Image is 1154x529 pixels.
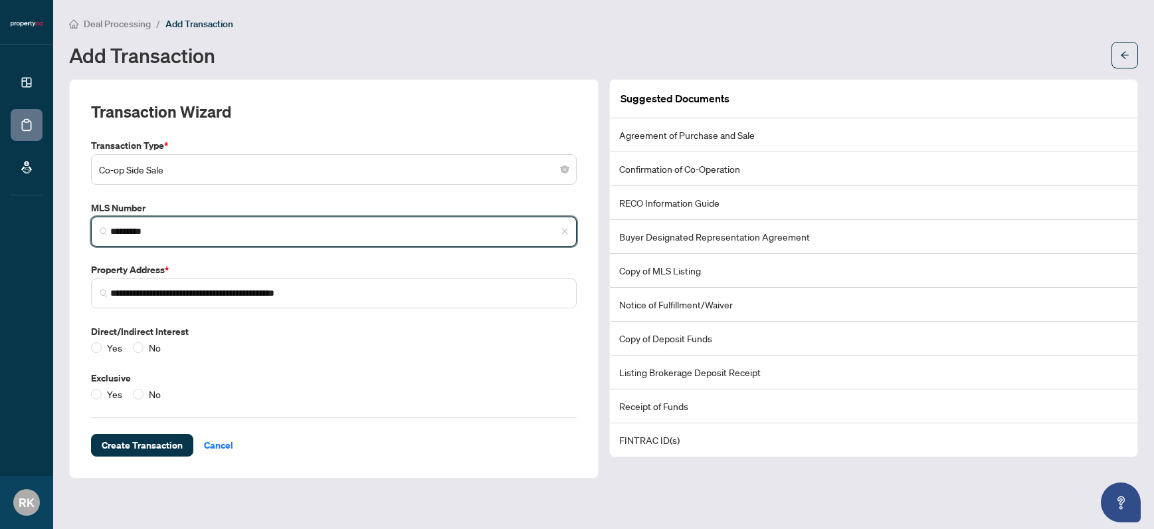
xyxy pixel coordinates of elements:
span: close [561,227,569,235]
article: Suggested Documents [621,90,729,107]
span: Cancel [204,435,233,456]
li: Copy of Deposit Funds [610,322,1138,356]
label: Direct/Indirect Interest [91,324,577,339]
li: Copy of MLS Listing [610,254,1138,288]
span: No [144,387,166,401]
li: Listing Brokerage Deposit Receipt [610,356,1138,389]
h2: Transaction Wizard [91,101,231,122]
li: Notice of Fulfillment/Waiver [610,288,1138,322]
label: Exclusive [91,371,577,385]
li: Agreement of Purchase and Sale [610,118,1138,152]
img: search_icon [100,227,108,235]
label: Transaction Type [91,138,577,153]
span: Create Transaction [102,435,183,456]
li: RECO Information Guide [610,186,1138,220]
span: Deal Processing [84,18,151,30]
span: RK [19,493,35,512]
button: Open asap [1101,482,1141,522]
img: logo [11,20,43,28]
li: Confirmation of Co-Operation [610,152,1138,186]
span: close-circle [561,165,569,173]
span: Yes [102,340,128,355]
span: home [69,19,78,29]
button: Cancel [193,434,244,457]
label: Property Address [91,263,577,277]
label: MLS Number [91,201,577,215]
li: Buyer Designated Representation Agreement [610,220,1138,254]
span: arrow-left [1120,51,1129,60]
li: / [156,16,160,31]
span: Yes [102,387,128,401]
li: Receipt of Funds [610,389,1138,423]
span: Add Transaction [165,18,233,30]
h1: Add Transaction [69,45,215,66]
span: No [144,340,166,355]
button: Create Transaction [91,434,193,457]
li: FINTRAC ID(s) [610,423,1138,457]
img: search_icon [100,289,108,297]
span: Co-op Side Sale [99,157,569,182]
